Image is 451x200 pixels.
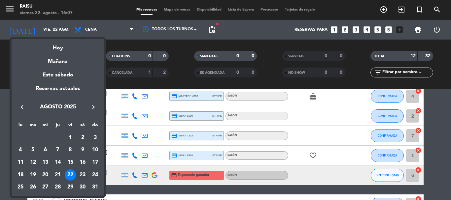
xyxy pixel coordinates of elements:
div: 28 [52,182,63,193]
th: lunes [14,121,27,131]
div: 25 [15,182,26,193]
td: 26 de agosto de 2025 [27,181,39,194]
th: martes [27,121,39,131]
td: 24 de agosto de 2025 [89,169,101,181]
div: 20 [40,169,51,181]
div: 10 [89,144,101,156]
i: keyboard_arrow_left [18,103,26,111]
td: 14 de agosto de 2025 [52,156,64,169]
td: 4 de agosto de 2025 [14,144,27,157]
td: 29 de agosto de 2025 [64,181,77,194]
div: 6 [40,144,51,156]
div: 17 [89,157,101,168]
button: keyboard_arrow_right [87,103,99,111]
td: 21 de agosto de 2025 [52,169,64,181]
td: 1 de agosto de 2025 [64,131,77,144]
td: 3 de agosto de 2025 [89,131,101,144]
div: 15 [65,157,76,168]
div: 14 [52,157,63,168]
div: 16 [77,157,88,168]
th: viernes [64,121,77,131]
span: agosto 2025 [28,103,87,111]
th: miércoles [39,121,52,131]
div: 24 [89,169,101,181]
i: keyboard_arrow_right [89,103,97,111]
div: 21 [52,169,63,181]
div: 1 [65,132,76,143]
div: 31 [89,182,101,193]
div: 22 [65,169,76,181]
td: 16 de agosto de 2025 [77,156,89,169]
div: 8 [65,144,76,156]
th: sábado [77,121,89,131]
div: 2 [77,132,88,143]
td: 15 de agosto de 2025 [64,156,77,169]
div: Hoy [12,39,104,52]
td: 2 de agosto de 2025 [77,131,89,144]
div: 23 [77,169,88,181]
td: 18 de agosto de 2025 [14,169,27,181]
td: 22 de agosto de 2025 [64,169,77,181]
td: 31 de agosto de 2025 [89,181,101,194]
th: domingo [89,121,101,131]
td: 11 de agosto de 2025 [14,156,27,169]
div: 13 [40,157,51,168]
td: 12 de agosto de 2025 [27,156,39,169]
td: 8 de agosto de 2025 [64,144,77,157]
td: 28 de agosto de 2025 [52,181,64,194]
div: Este sábado [12,66,104,84]
div: 7 [52,144,63,156]
div: 3 [89,132,101,143]
div: 9 [77,144,88,156]
td: 25 de agosto de 2025 [14,181,27,194]
div: 29 [65,182,76,193]
td: 19 de agosto de 2025 [27,169,39,181]
td: 10 de agosto de 2025 [89,144,101,157]
div: 19 [27,169,39,181]
td: 17 de agosto de 2025 [89,156,101,169]
td: 5 de agosto de 2025 [27,144,39,157]
td: 30 de agosto de 2025 [77,181,89,194]
td: 27 de agosto de 2025 [39,181,52,194]
td: 20 de agosto de 2025 [39,169,52,181]
div: Mañana [12,52,104,66]
td: AGO. [14,131,64,144]
td: 6 de agosto de 2025 [39,144,52,157]
th: jueves [52,121,64,131]
div: 27 [40,182,51,193]
div: 11 [15,157,26,168]
td: 13 de agosto de 2025 [39,156,52,169]
td: 23 de agosto de 2025 [77,169,89,181]
div: 12 [27,157,39,168]
button: keyboard_arrow_left [16,103,28,111]
div: 30 [77,182,88,193]
div: 4 [15,144,26,156]
div: 5 [27,144,39,156]
div: 26 [27,182,39,193]
div: Reservas actuales [12,84,104,98]
td: 7 de agosto de 2025 [52,144,64,157]
div: 18 [15,169,26,181]
td: 9 de agosto de 2025 [77,144,89,157]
